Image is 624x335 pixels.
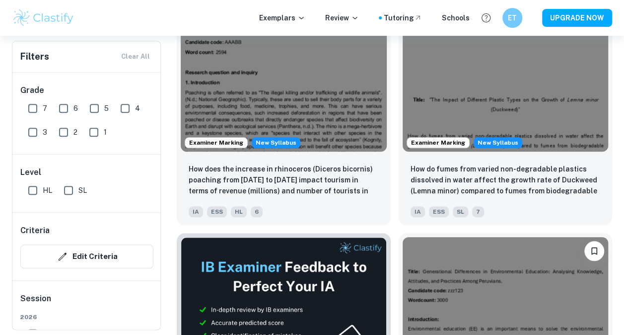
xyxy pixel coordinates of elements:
span: 3 [43,127,47,138]
span: HL [231,206,247,217]
span: New Syllabus [252,137,300,148]
span: IA [411,206,425,217]
h6: Level [20,167,153,178]
img: Clastify logo [12,8,75,28]
span: 7 [43,103,47,114]
a: Schools [442,12,470,23]
div: Starting from the May 2026 session, the ESS IA requirements have changed. We created this exempla... [252,137,300,148]
button: UPGRADE NOW [542,9,612,27]
span: 5 [104,103,109,114]
span: 1 [104,127,107,138]
span: 4 [135,103,140,114]
h6: ET [507,12,518,23]
p: Exemplars [259,12,305,23]
span: 6 [73,103,78,114]
button: Edit Criteria [20,245,153,268]
h6: Filters [20,50,49,64]
div: Starting from the May 2026 session, the ESS IA requirements have changed. We created this exempla... [474,137,522,148]
button: ET [502,8,522,28]
span: ESS [429,206,449,217]
span: SL [453,206,468,217]
span: Examiner Marking [185,138,247,147]
h6: Criteria [20,225,50,237]
span: New Syllabus [474,137,522,148]
button: Help and Feedback [478,9,494,26]
span: 2 [73,127,77,138]
span: ESS [207,206,227,217]
p: Review [325,12,359,23]
p: How does the increase in rhinoceros (Diceros bicornis) poaching from 2011 to 2021 impact tourism ... [189,164,379,197]
span: Examiner Marking [407,138,469,147]
span: SL [78,185,87,196]
span: IA [189,206,203,217]
h6: Session [20,293,153,313]
span: 2026 [20,313,153,322]
span: HL [43,185,52,196]
p: How do fumes from varied non-degradable plastics dissolved in water affect the growth rate of Duc... [411,164,601,197]
span: 6 [251,206,263,217]
button: Bookmark [584,241,604,261]
span: 7 [472,206,484,217]
h6: Grade [20,84,153,96]
a: Tutoring [384,12,422,23]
